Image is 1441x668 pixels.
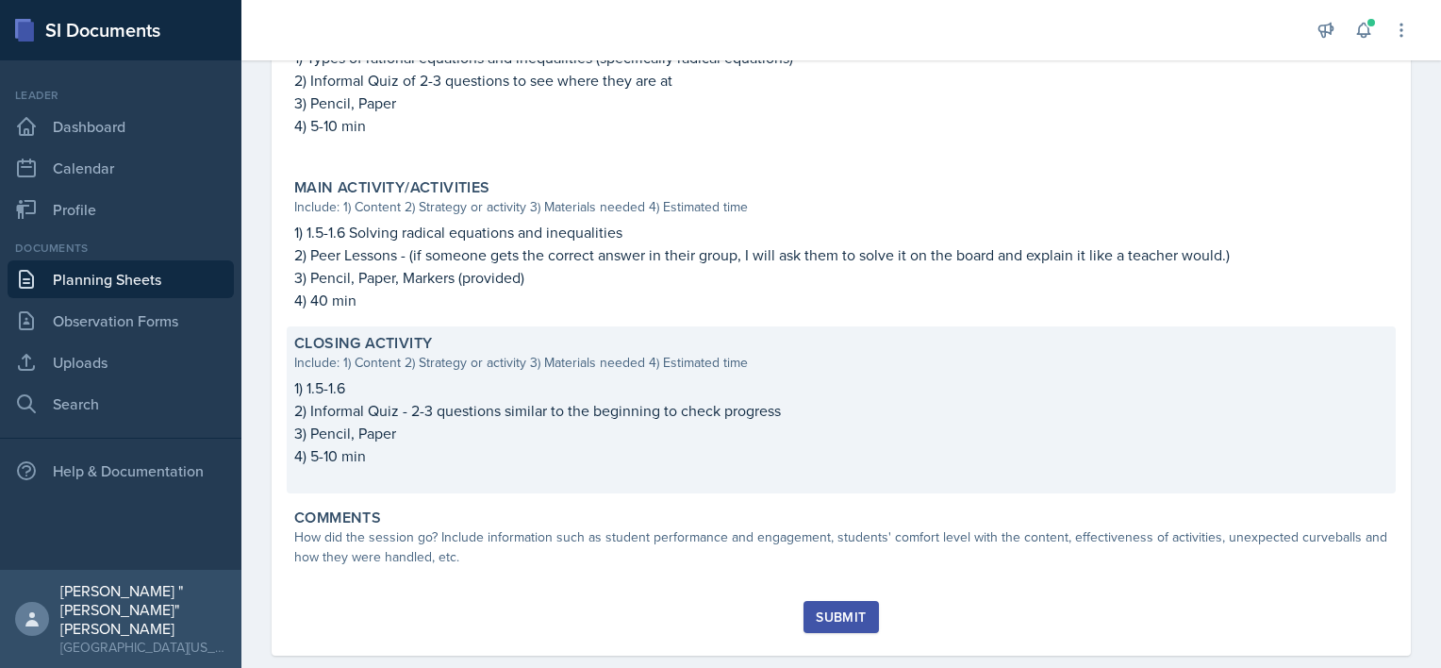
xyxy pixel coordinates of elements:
a: Observation Forms [8,302,234,340]
p: 4) 40 min [294,289,1388,311]
a: Calendar [8,149,234,187]
div: [GEOGRAPHIC_DATA][US_STATE] in [GEOGRAPHIC_DATA] [60,638,226,657]
a: Search [8,385,234,423]
a: Planning Sheets [8,260,234,298]
button: Submit [803,601,878,633]
a: Profile [8,191,234,228]
div: Help & Documentation [8,452,234,490]
p: 2) Peer Lessons - (if someone gets the correct answer in their group, I will ask them to solve it... [294,243,1388,266]
label: Main Activity/Activities [294,178,490,197]
p: 2) Informal Quiz - 2-3 questions similar to the beginning to check progress [294,399,1388,422]
div: Submit [816,610,866,625]
div: Include: 1) Content 2) Strategy or activity 3) Materials needed 4) Estimated time [294,353,1388,373]
div: Documents [8,240,234,257]
p: 1) 1.5-1.6 Solving radical equations and inequalities [294,221,1388,243]
p: 4) 5-10 min [294,444,1388,467]
a: Uploads [8,343,234,381]
p: 4) 5-10 min [294,114,1388,137]
p: 2) Informal Quiz of 2-3 questions to see where they are at [294,69,1388,92]
div: Leader [8,87,234,104]
p: 1) 1.5-1.6 [294,376,1388,399]
label: Comments [294,509,381,527]
p: 3) Pencil, Paper, Markers (provided) [294,266,1388,289]
div: How did the session go? Include information such as student performance and engagement, students'... [294,527,1388,567]
a: Dashboard [8,108,234,145]
div: [PERSON_NAME] "[PERSON_NAME]" [PERSON_NAME] [60,581,226,638]
p: 3) Pencil, Paper [294,92,1388,114]
label: Closing Activity [294,334,432,353]
p: 3) Pencil, Paper [294,422,1388,444]
div: Include: 1) Content 2) Strategy or activity 3) Materials needed 4) Estimated time [294,197,1388,217]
